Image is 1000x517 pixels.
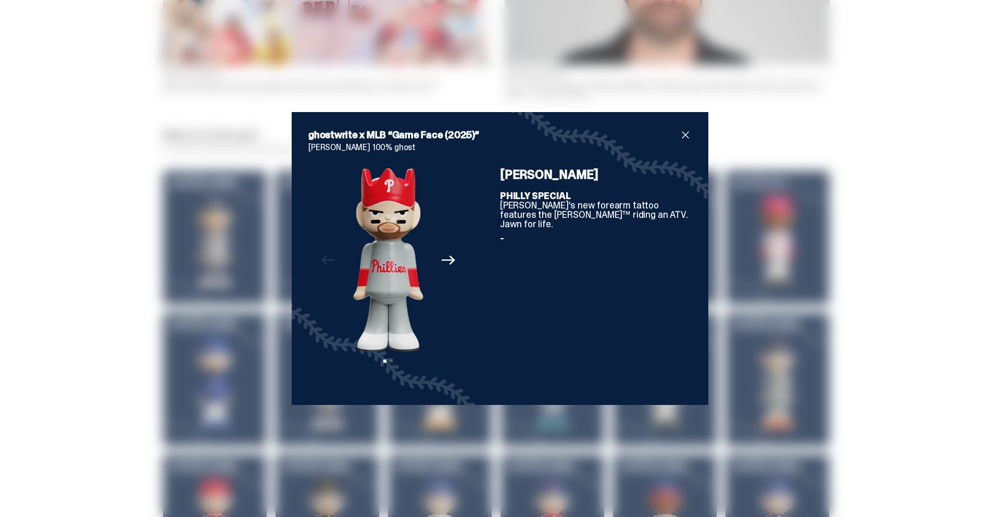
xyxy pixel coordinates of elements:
[308,129,679,141] h2: ghostwrite x MLB “Game Face (2025)”
[308,143,692,152] p: [PERSON_NAME] 100% ghost
[353,168,423,352] img: Property%201=Bryce%20Harper,%20Property%202=true,%20Angle=Front.png
[500,168,692,181] h4: [PERSON_NAME]
[500,190,570,202] b: PHILLY SPECIAL
[437,249,460,272] button: Next
[383,360,386,363] button: View slide 1
[500,191,692,229] p: [PERSON_NAME]’s new forearm tattoo features the [PERSON_NAME]™ riding an ATV. Jawn for life.
[679,129,692,141] button: close
[500,233,692,243] p: -
[390,360,393,363] button: View slide 2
